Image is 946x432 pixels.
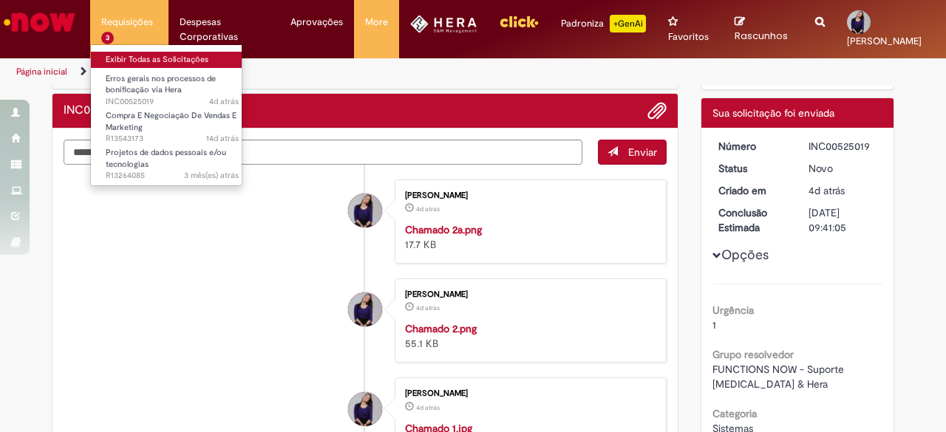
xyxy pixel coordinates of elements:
span: More [365,15,388,30]
textarea: Digite sua mensagem aqui... [64,140,582,164]
span: INC00525019 [106,96,239,108]
a: Aberto R13543173 : Compra E Negociação De Vendas E Marketing [91,108,253,140]
dt: Status [707,161,798,176]
img: HeraLogo.png [410,15,477,33]
span: R13264085 [106,170,239,182]
time: 08/07/2025 17:12:24 [184,170,239,181]
b: Categoria [712,407,757,420]
span: FUNCTIONS NOW - Suporte [MEDICAL_DATA] & Hera [712,363,847,391]
a: Chamado 2a.png [405,223,482,236]
dt: Número [707,139,798,154]
span: 4d atrás [209,96,239,107]
div: Padroniza [561,15,646,32]
div: Luiza Paixao Santiago Lima [348,292,382,326]
dt: Conclusão Estimada [707,205,798,235]
span: Sua solicitação foi enviada [712,106,834,120]
a: Exibir Todas as Solicitações [91,52,253,68]
span: Aprovações [290,15,343,30]
span: Favoritos [668,30,709,44]
img: click_logo_yellow_360x200.png [499,10,539,32]
time: 17/09/2025 11:34:38 [206,133,239,144]
time: 26/09/2025 16:40:42 [416,304,440,312]
time: 26/09/2025 16:39:52 [416,403,440,412]
a: Página inicial [16,66,67,78]
div: [DATE] 09:41:05 [809,205,877,235]
b: Urgência [712,304,754,317]
ul: Trilhas de página [11,58,619,86]
span: Enviar [628,145,657,159]
span: 4d atrás [416,205,440,213]
span: 3 [101,32,114,44]
span: Despesas Corporativas [180,15,268,44]
div: [PERSON_NAME] [405,290,651,299]
a: Rascunhos [735,16,793,43]
a: Chamado 2.png [405,322,477,335]
span: Compra E Negociação De Vendas E Marketing [106,110,236,133]
div: 55.1 KB [405,321,651,351]
span: 14d atrás [206,133,239,144]
p: +GenAi [610,15,646,32]
div: 17.7 KB [405,222,651,252]
img: ServiceNow [1,7,78,37]
ul: Requisições [90,44,243,186]
dt: Criado em [707,183,798,198]
button: Enviar [598,140,667,165]
span: [PERSON_NAME] [847,35,922,47]
time: 26/09/2025 16:40:42 [416,205,440,213]
span: 3 mês(es) atrás [184,170,239,181]
span: R13543173 [106,133,239,145]
span: 4d atrás [416,403,440,412]
time: 26/09/2025 16:41:05 [809,184,845,197]
div: 26/09/2025 16:41:05 [809,183,877,198]
div: [PERSON_NAME] [405,389,651,398]
span: Projetos de dados pessoais e/ou tecnologias [106,147,226,170]
span: 4d atrás [809,184,845,197]
span: 1 [712,318,716,332]
button: Adicionar anexos [647,101,667,120]
span: Requisições [101,15,153,30]
b: Grupo resolvedor [712,348,794,361]
span: 4d atrás [416,304,440,312]
h2: INC00525019 Histórico de tíquete [64,104,134,117]
a: Aberto R13264085 : Projetos de dados pessoais e/ou tecnologias [91,145,253,176]
div: INC00525019 [809,139,877,154]
span: Rascunhos [735,29,788,43]
time: 26/09/2025 16:41:05 [209,96,239,107]
div: Novo [809,161,877,176]
a: Aberto INC00525019 : Erros gerais nos processos de bonificação via Hera [91,71,253,103]
div: [PERSON_NAME] [405,191,651,200]
div: Luiza Paixao Santiago Lima [348,193,382,227]
div: Luiza Paixao Santiago Lima [348,392,382,426]
span: Erros gerais nos processos de bonificação via Hera [106,73,216,96]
